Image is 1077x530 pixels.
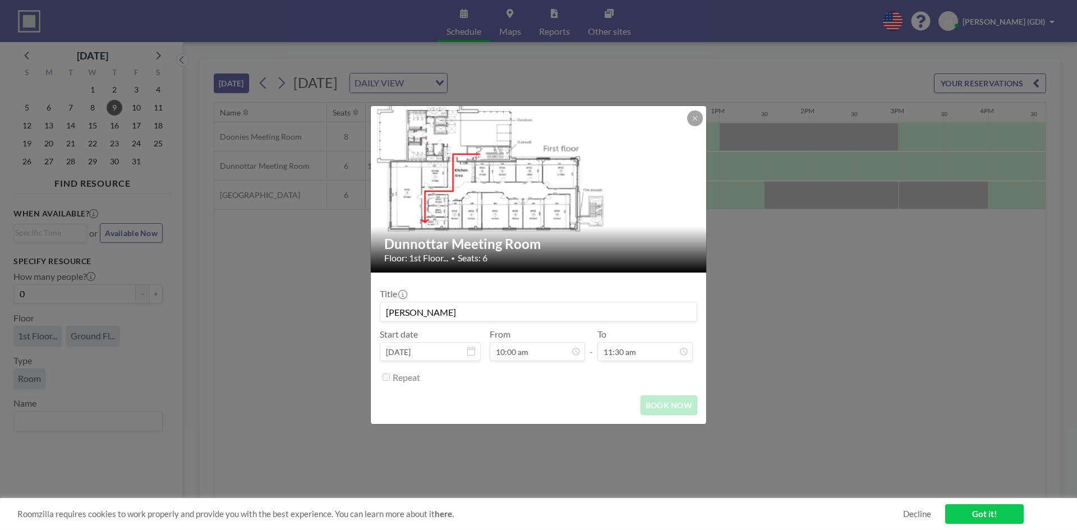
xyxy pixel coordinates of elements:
button: BOOK NOW [641,395,697,415]
img: 537.png [371,95,707,284]
span: - [590,333,593,357]
span: • [451,254,455,262]
a: here. [435,509,454,519]
a: Decline [903,509,931,519]
label: Title [380,288,406,299]
a: Got it! [945,504,1024,524]
h2: Dunnottar Meeting Room [384,236,694,252]
span: Floor: 1st Floor... [384,252,448,264]
span: Seats: 6 [458,252,487,264]
input: Kristina's reservation [380,302,697,321]
span: Roomzilla requires cookies to work properly and provide you with the best experience. You can lea... [17,509,903,519]
label: Start date [380,329,418,340]
label: From [490,329,510,340]
label: Repeat [393,372,420,383]
label: To [597,329,606,340]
